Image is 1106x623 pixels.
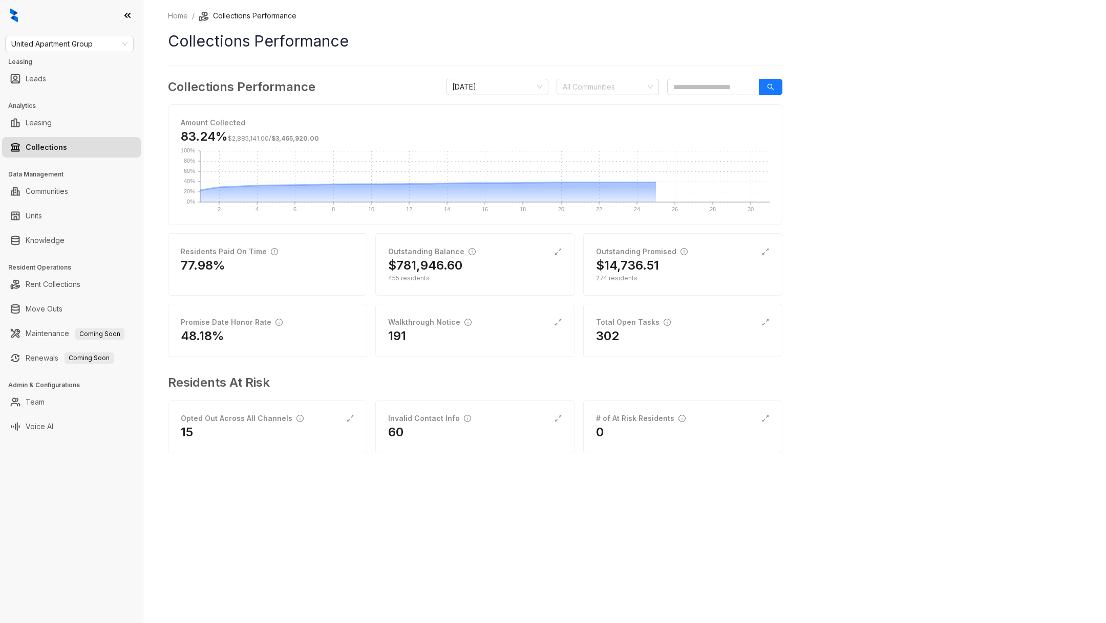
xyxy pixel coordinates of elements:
[187,198,195,205] text: 0%
[482,206,488,212] text: 16
[168,30,782,53] h1: Collections Performance
[26,348,114,368] a: RenewalsComing Soon
[26,299,62,319] a: Move Outs
[596,257,659,274] h2: $14,736.51
[184,158,195,164] text: 80%
[275,319,283,326] span: info-circle
[558,206,564,212] text: 20
[596,328,619,344] h2: 302
[293,206,296,212] text: 6
[2,113,141,133] li: Leasing
[388,413,471,424] div: Invalid Contact Info
[8,170,143,179] h3: Data Management
[767,83,774,91] span: search
[672,206,678,212] text: 26
[368,206,374,212] text: 10
[2,206,141,226] li: Units
[554,318,562,326] span: expand-alt
[26,416,53,437] a: Voice AI
[181,257,225,274] h2: 77.98%
[26,230,65,251] a: Knowledge
[181,128,319,145] h3: 83.24%
[469,248,476,255] span: info-circle
[181,317,283,328] div: Promise Date Honor Rate
[596,246,688,257] div: Outstanding Promised
[168,373,774,392] h3: Residents At Risk
[181,147,195,153] text: 100%
[634,206,640,212] text: 24
[218,206,221,212] text: 2
[184,178,195,184] text: 40%
[26,392,45,412] a: Team
[596,413,686,424] div: # of At Risk Residents
[2,348,141,368] li: Renewals
[332,206,335,212] text: 8
[11,36,127,52] span: United Apartment Group
[8,263,143,272] h3: Resident Operations
[554,248,562,256] span: expand-alt
[388,246,476,257] div: Outstanding Balance
[184,168,195,174] text: 60%
[2,137,141,158] li: Collections
[8,101,143,110] h3: Analytics
[26,206,42,226] a: Units
[748,206,754,212] text: 30
[388,274,562,283] div: 455 residents
[596,206,602,212] text: 22
[228,135,319,142] span: /
[8,381,143,390] h3: Admin & Configurations
[271,248,278,255] span: info-circle
[452,79,542,95] span: August 2025
[2,392,141,412] li: Team
[761,414,770,422] span: expand-alt
[346,414,354,422] span: expand-alt
[10,8,18,23] img: logo
[761,248,770,256] span: expand-alt
[596,317,671,328] div: Total Open Tasks
[596,424,604,440] h2: 0
[678,415,686,422] span: info-circle
[388,317,472,328] div: Walkthrough Notice
[2,230,141,251] li: Knowledge
[710,206,716,212] text: 28
[761,318,770,326] span: expand-alt
[2,69,141,89] li: Leads
[271,135,319,142] span: $3,465,920.00
[65,352,114,364] span: Coming Soon
[181,328,224,344] h2: 48.18%
[296,415,304,422] span: info-circle
[2,323,141,344] li: Maintenance
[181,413,304,424] div: Opted Out Across All Channels
[406,206,412,212] text: 12
[388,328,406,344] h2: 191
[184,188,195,194] text: 20%
[181,424,193,440] h2: 15
[181,118,245,127] strong: Amount Collected
[8,57,143,66] h3: Leasing
[168,78,315,96] h3: Collections Performance
[520,206,526,212] text: 18
[26,181,68,202] a: Communities
[388,424,403,440] h2: 60
[444,206,450,212] text: 14
[26,274,80,295] a: Rent Collections
[26,113,52,133] a: Leasing
[388,257,462,274] h2: $781,946.60
[181,246,278,257] div: Residents Paid On Time
[680,248,688,255] span: info-circle
[464,319,472,326] span: info-circle
[75,328,124,340] span: Coming Soon
[2,181,141,202] li: Communities
[596,274,770,283] div: 274 residents
[664,319,671,326] span: info-circle
[26,69,46,89] a: Leads
[166,10,190,21] a: Home
[2,416,141,437] li: Voice AI
[199,10,296,21] li: Collections Performance
[2,274,141,295] li: Rent Collections
[554,414,562,422] span: expand-alt
[26,137,67,158] a: Collections
[256,206,259,212] text: 4
[192,10,195,21] li: /
[228,135,269,142] span: $2,885,141.00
